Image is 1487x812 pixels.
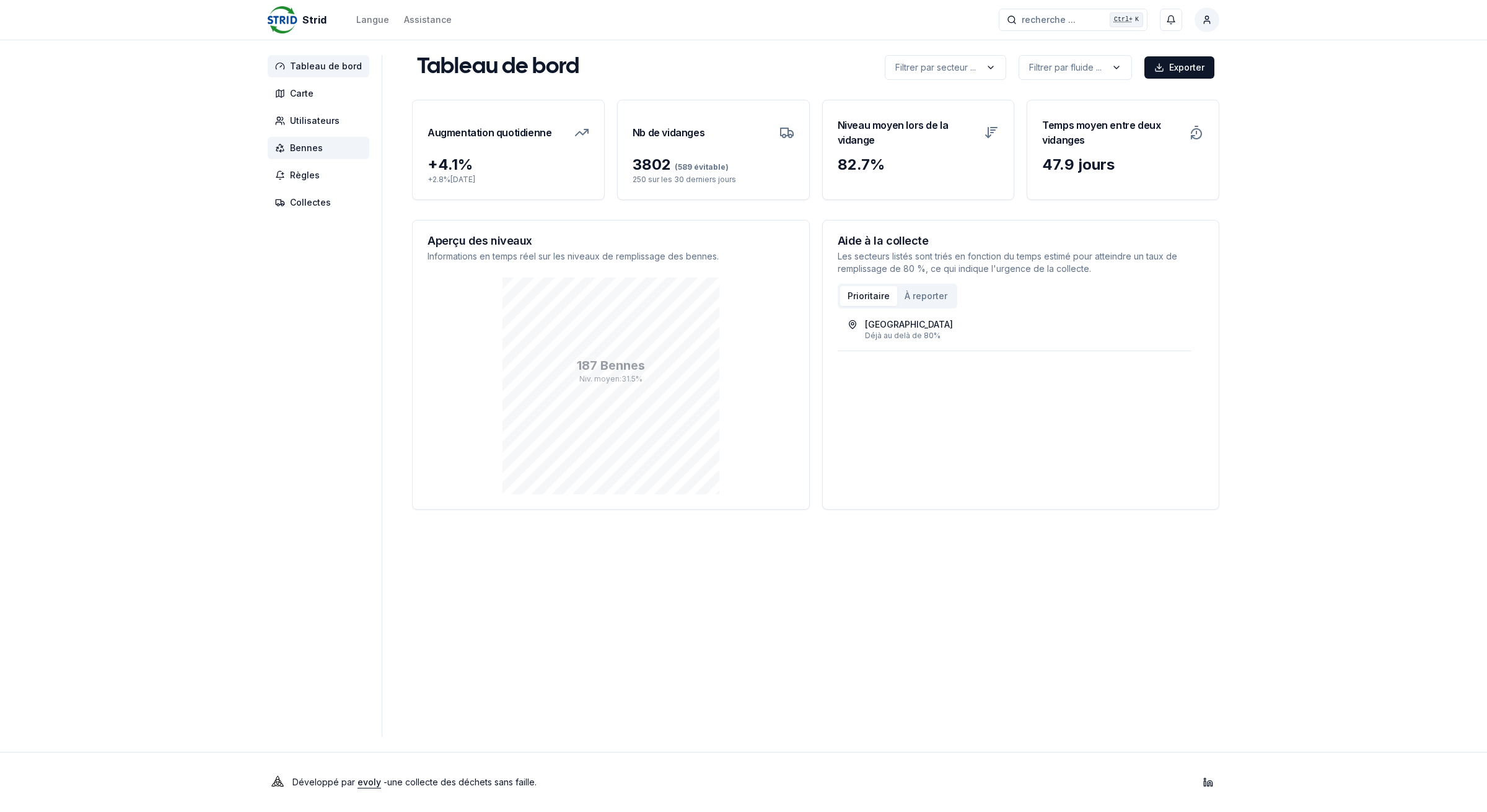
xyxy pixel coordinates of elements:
a: Strid [268,12,331,27]
p: Informations en temps réel sur les niveaux de remplissage des bennes. [428,250,794,263]
button: À reporter [897,286,955,306]
div: 3802 [633,155,794,175]
span: Collectes [290,196,331,209]
span: Règles [290,169,320,181]
div: 82.7 % [838,155,999,175]
p: Les secteurs listés sont triés en fonction du temps estimé pour atteindre un taux de remplissage ... [838,250,1204,275]
a: Assistance [404,12,452,27]
h3: Aperçu des niveaux [428,235,794,247]
p: 250 sur les 30 derniers jours [633,175,794,185]
button: recherche ...Ctrl+K [999,9,1147,31]
div: Déjà au delà de 80% [865,331,1182,341]
h3: Augmentation quotidienne [428,115,551,150]
img: Strid Logo [268,5,297,35]
span: Tableau de bord [290,60,362,72]
button: Prioritaire [840,286,897,306]
span: Utilisateurs [290,115,340,127]
span: Strid [302,12,327,27]
div: + 4.1 % [428,155,589,175]
div: 47.9 jours [1042,155,1204,175]
div: Langue [356,14,389,26]
a: evoly [357,777,381,787]
span: recherche ... [1022,14,1076,26]
span: Bennes [290,142,323,154]
p: + 2.8 % [DATE] [428,175,589,185]
button: Exporter [1144,56,1214,79]
span: Carte [290,87,314,100]
a: Bennes [268,137,374,159]
a: [GEOGRAPHIC_DATA]Déjà au delà de 80% [848,318,1182,341]
a: Tableau de bord [268,55,374,77]
button: Langue [356,12,389,27]
h3: Temps moyen entre deux vidanges [1042,115,1182,150]
a: Règles [268,164,374,186]
p: Filtrer par secteur ... [895,61,976,74]
p: Filtrer par fluide ... [1029,61,1102,74]
h1: Tableau de bord [417,55,579,80]
h3: Nb de vidanges [633,115,704,150]
div: [GEOGRAPHIC_DATA] [865,318,953,331]
a: Carte [268,82,374,105]
a: Utilisateurs [268,110,374,132]
a: Collectes [268,191,374,214]
h3: Aide à la collecte [838,235,1204,247]
h3: Niveau moyen lors de la vidange [838,115,977,150]
button: label [885,55,1006,80]
span: (589 évitable) [671,162,729,172]
img: Evoly Logo [268,772,287,792]
button: label [1019,55,1132,80]
p: Développé par - une collecte des déchets sans faille . [292,774,537,791]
